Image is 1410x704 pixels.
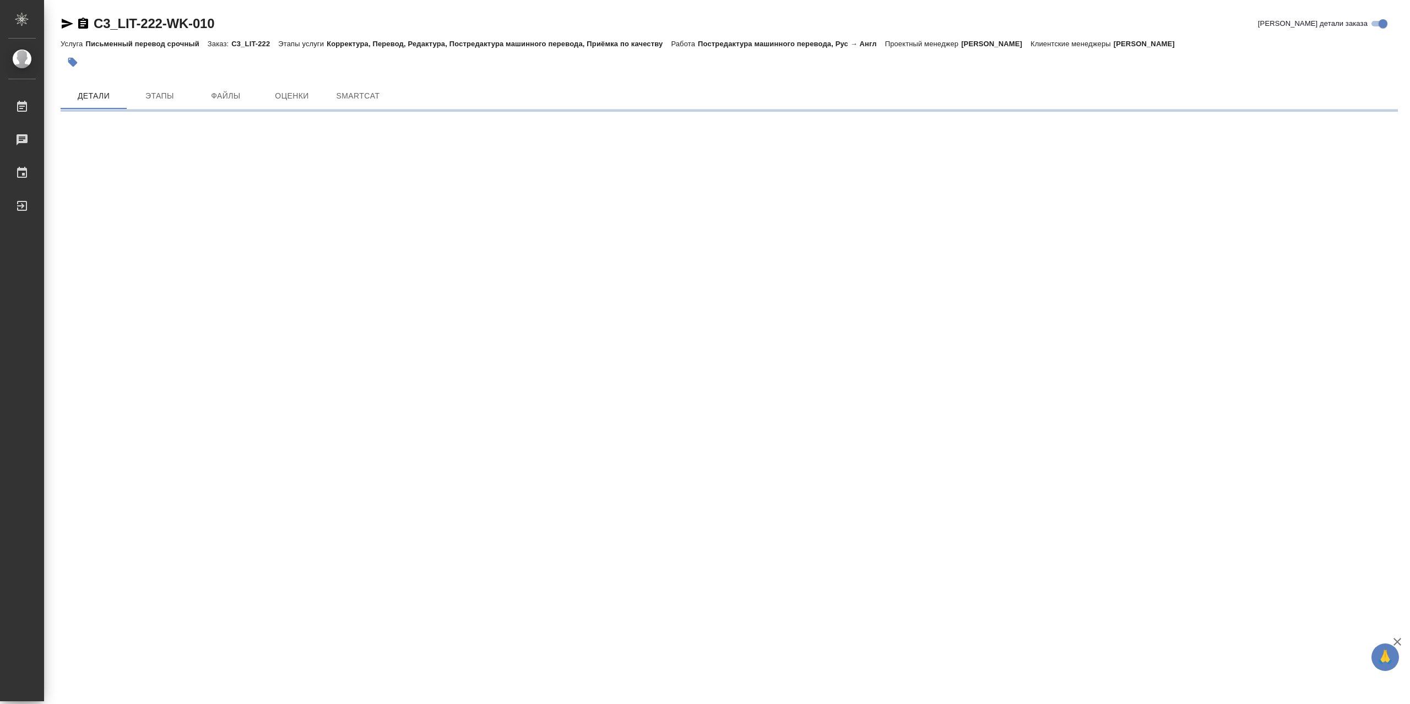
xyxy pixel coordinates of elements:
[199,89,252,103] span: Файлы
[1376,646,1395,669] span: 🙏
[1031,40,1114,48] p: Клиентские менеджеры
[265,89,318,103] span: Оценки
[77,17,90,30] button: Скопировать ссылку
[332,89,384,103] span: SmartCat
[698,40,885,48] p: Постредактура машинного перевода, Рус → Англ
[208,40,231,48] p: Заказ:
[885,40,961,48] p: Проектный менеджер
[61,40,85,48] p: Услуга
[61,17,74,30] button: Скопировать ссылку для ЯМессенджера
[94,16,214,31] a: C3_LIT-222-WK-010
[1258,18,1368,29] span: [PERSON_NAME] детали заказа
[133,89,186,103] span: Этапы
[671,40,698,48] p: Работа
[67,89,120,103] span: Детали
[278,40,327,48] p: Этапы услуги
[85,40,207,48] p: Письменный перевод срочный
[327,40,671,48] p: Корректура, Перевод, Редактура, Постредактура машинного перевода, Приёмка по качеству
[61,50,85,74] button: Добавить тэг
[961,40,1031,48] p: [PERSON_NAME]
[1371,643,1399,671] button: 🙏
[1114,40,1183,48] p: [PERSON_NAME]
[231,40,278,48] p: C3_LIT-222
